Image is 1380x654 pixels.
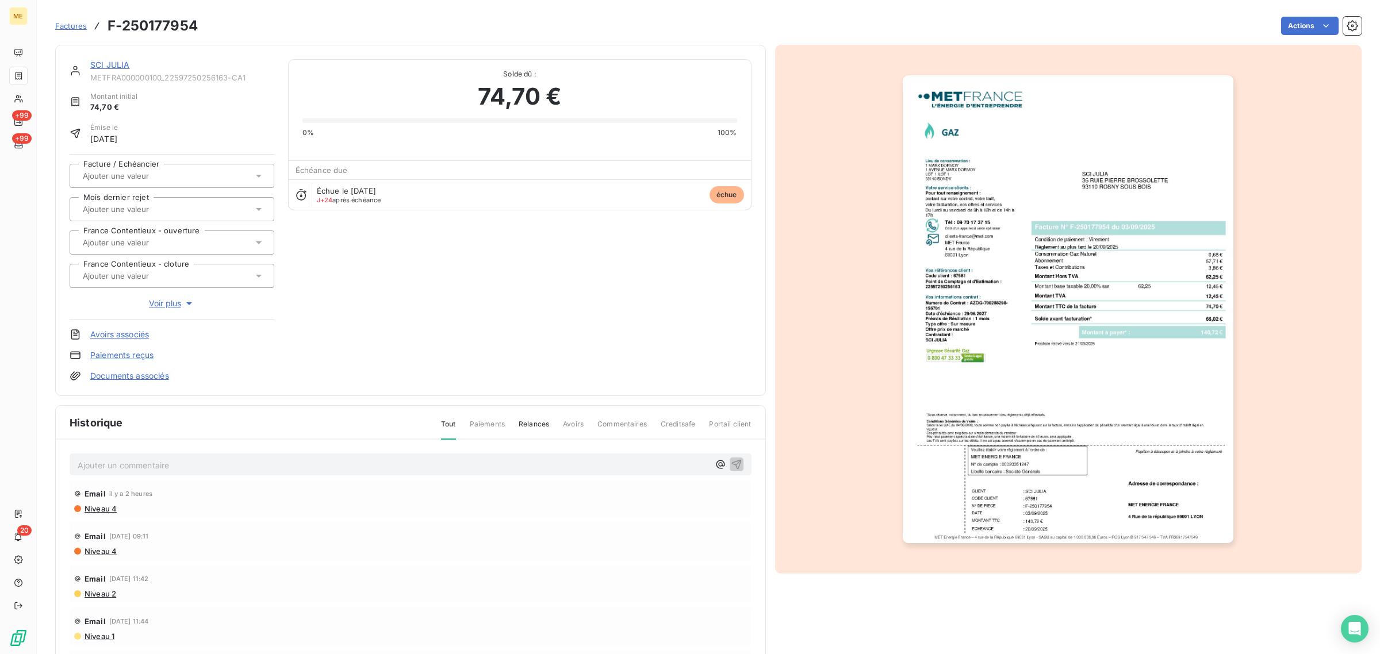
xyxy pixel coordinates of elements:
span: +99 [12,133,32,144]
span: [DATE] [90,133,118,145]
span: Niveau 1 [83,632,114,641]
span: Email [85,617,106,626]
span: Tout [441,419,456,440]
span: 74,70 € [90,102,137,113]
span: Paiements [470,419,505,438]
span: échue [710,186,744,203]
span: Commentaires [597,419,647,438]
a: Paiements reçus [90,349,154,361]
span: Email [85,532,106,541]
span: Email [85,489,106,498]
button: Actions [1281,17,1339,35]
span: 20 [17,525,32,536]
span: Avoirs [563,419,584,438]
span: Factures [55,21,87,30]
input: Ajouter une valeur [82,271,197,281]
a: Avoirs associés [90,329,149,340]
span: Creditsafe [661,419,696,438]
input: Ajouter une valeur [82,171,197,181]
span: +99 [12,110,32,121]
span: 100% [718,128,737,138]
span: 74,70 € [478,79,561,114]
span: [DATE] 11:42 [109,575,149,582]
span: METFRA000000100_22597250256163-CA1 [90,73,274,82]
a: Documents associés [90,370,169,382]
div: ME [9,7,28,25]
h3: F-250177954 [108,16,198,36]
span: Solde dû : [302,69,737,79]
span: Niveau 4 [83,547,117,556]
img: Logo LeanPay [9,629,28,647]
span: Email [85,574,106,583]
a: SCI JULIA [90,60,129,70]
input: Ajouter une valeur [82,204,197,214]
img: invoice_thumbnail [903,75,1233,543]
button: Voir plus [70,297,274,310]
span: Niveau 4 [83,504,117,513]
span: J+24 [317,196,333,204]
span: [DATE] 09:11 [109,533,149,540]
span: il y a 2 heures [109,490,152,497]
span: Niveau 2 [83,589,116,598]
span: Montant initial [90,91,137,102]
span: 0% [302,128,314,138]
span: Échue le [DATE] [317,186,376,195]
span: Émise le [90,122,118,133]
span: Voir plus [149,298,195,309]
input: Ajouter une valeur [82,237,197,248]
span: Échéance due [296,166,348,175]
span: après échéance [317,197,381,203]
span: Historique [70,415,123,430]
div: Open Intercom Messenger [1341,615,1368,643]
a: Factures [55,20,87,32]
span: Relances [519,419,549,438]
span: [DATE] 11:44 [109,618,149,625]
span: Portail client [709,419,751,438]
